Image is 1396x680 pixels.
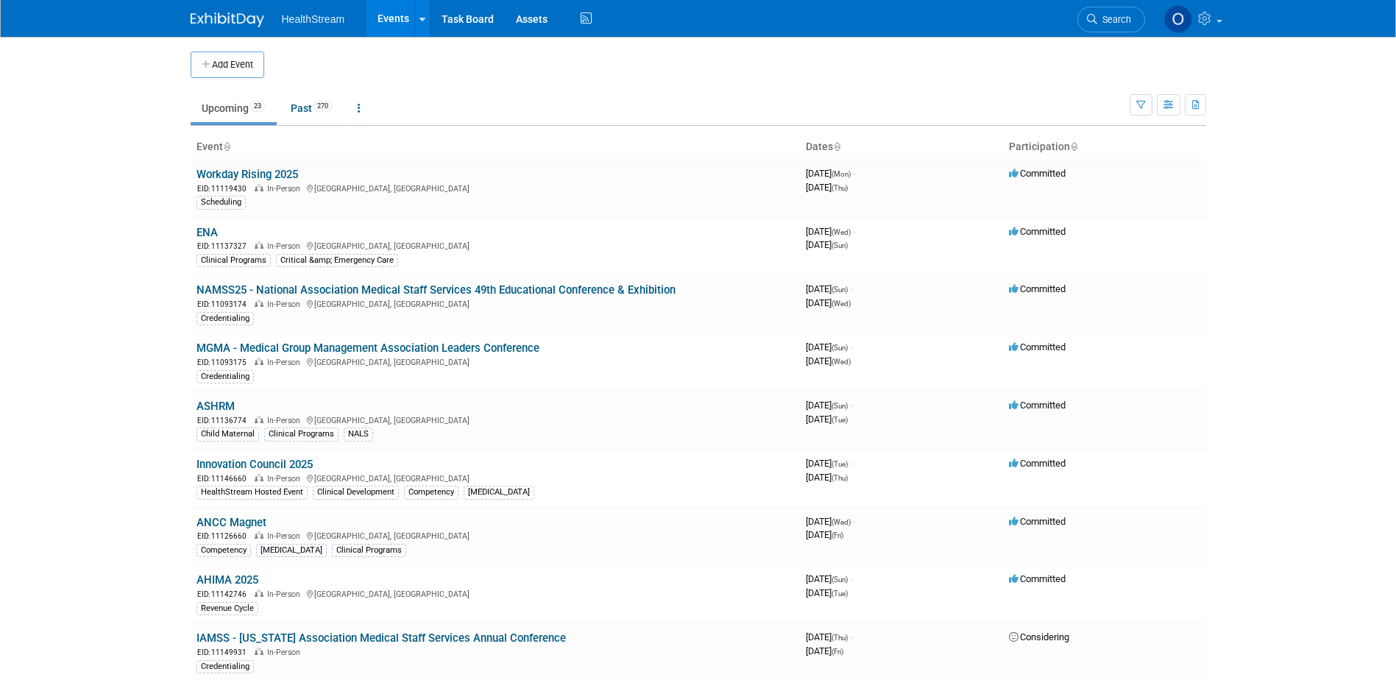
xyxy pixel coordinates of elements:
[196,297,794,310] div: [GEOGRAPHIC_DATA], [GEOGRAPHIC_DATA]
[806,516,855,527] span: [DATE]
[806,168,855,179] span: [DATE]
[1070,141,1077,152] a: Sort by Participation Type
[223,141,230,152] a: Sort by Event Name
[1097,14,1131,25] span: Search
[282,13,345,25] span: HealthStream
[1009,458,1066,469] span: Committed
[832,402,848,410] span: (Sun)
[850,283,852,294] span: -
[267,358,305,367] span: In-Person
[196,516,266,529] a: ANCC Magnet
[806,472,848,483] span: [DATE]
[832,589,848,598] span: (Tue)
[255,300,263,307] img: In-Person Event
[806,182,848,193] span: [DATE]
[832,300,851,308] span: (Wed)
[196,660,254,673] div: Credentialing
[806,355,851,366] span: [DATE]
[806,645,843,656] span: [DATE]
[267,648,305,657] span: In-Person
[197,532,252,540] span: EID: 11126660
[850,400,852,411] span: -
[197,300,252,308] span: EID: 11093174
[196,254,271,267] div: Clinical Programs
[850,341,852,353] span: -
[1009,168,1066,179] span: Committed
[196,370,254,383] div: Credentialing
[196,239,794,252] div: [GEOGRAPHIC_DATA], [GEOGRAPHIC_DATA]
[267,241,305,251] span: In-Person
[344,428,373,441] div: NALS
[806,400,852,411] span: [DATE]
[806,573,852,584] span: [DATE]
[197,185,252,193] span: EID: 11119430
[1009,573,1066,584] span: Committed
[196,168,298,181] a: Workday Rising 2025
[832,575,848,584] span: (Sun)
[196,573,258,587] a: AHIMA 2025
[255,416,263,423] img: In-Person Event
[832,634,848,642] span: (Thu)
[196,458,313,471] a: Innovation Council 2025
[191,52,264,78] button: Add Event
[196,486,308,499] div: HealthStream Hosted Event
[264,428,339,441] div: Clinical Programs
[832,648,843,656] span: (Fri)
[853,168,855,179] span: -
[196,182,794,194] div: [GEOGRAPHIC_DATA], [GEOGRAPHIC_DATA]
[1009,400,1066,411] span: Committed
[832,358,851,366] span: (Wed)
[197,417,252,425] span: EID: 11136774
[267,589,305,599] span: In-Person
[853,226,855,237] span: -
[832,416,848,424] span: (Tue)
[832,531,843,539] span: (Fri)
[832,170,851,178] span: (Mon)
[832,344,848,352] span: (Sun)
[267,184,305,194] span: In-Person
[196,472,794,484] div: [GEOGRAPHIC_DATA], [GEOGRAPHIC_DATA]
[196,428,259,441] div: Child Maternal
[832,184,848,192] span: (Thu)
[249,101,266,112] span: 23
[196,544,251,557] div: Competency
[1164,5,1192,33] img: Olivia Christopher
[196,529,794,542] div: [GEOGRAPHIC_DATA], [GEOGRAPHIC_DATA]
[832,460,848,468] span: (Tue)
[256,544,327,557] div: [MEDICAL_DATA]
[196,631,566,645] a: IAMSS - [US_STATE] Association Medical Staff Services Annual Conference
[832,228,851,236] span: (Wed)
[464,486,534,499] div: [MEDICAL_DATA]
[267,416,305,425] span: In-Person
[196,226,218,239] a: ENA
[255,531,263,539] img: In-Person Event
[806,587,848,598] span: [DATE]
[255,648,263,655] img: In-Person Event
[267,474,305,484] span: In-Person
[196,196,246,209] div: Scheduling
[806,341,852,353] span: [DATE]
[1009,283,1066,294] span: Committed
[806,458,852,469] span: [DATE]
[1077,7,1145,32] a: Search
[197,358,252,366] span: EID: 11093175
[1003,135,1206,160] th: Participation
[1009,226,1066,237] span: Committed
[196,587,794,600] div: [GEOGRAPHIC_DATA], [GEOGRAPHIC_DATA]
[276,254,398,267] div: Critical &amp; Emergency Care
[197,648,252,656] span: EID: 11149931
[806,529,843,540] span: [DATE]
[255,474,263,481] img: In-Person Event
[806,226,855,237] span: [DATE]
[832,474,848,482] span: (Thu)
[332,544,406,557] div: Clinical Programs
[191,94,277,122] a: Upcoming23
[196,312,254,325] div: Credentialing
[833,141,840,152] a: Sort by Start Date
[196,355,794,368] div: [GEOGRAPHIC_DATA], [GEOGRAPHIC_DATA]
[196,283,676,297] a: NAMSS25 - National Association Medical Staff Services 49th Educational Conference & Exhibition
[800,135,1003,160] th: Dates
[255,358,263,365] img: In-Person Event
[832,518,851,526] span: (Wed)
[255,589,263,597] img: In-Person Event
